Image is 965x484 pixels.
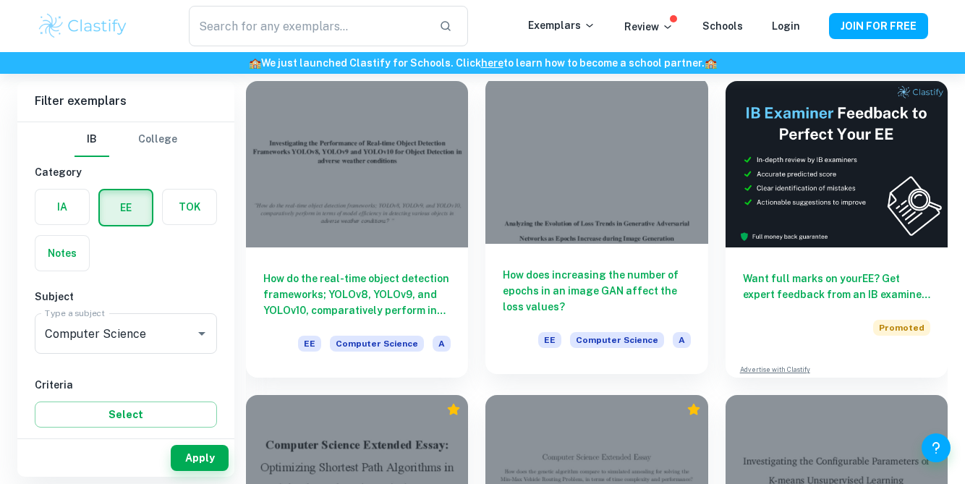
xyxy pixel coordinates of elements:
[873,320,930,336] span: Promoted
[481,57,503,69] a: here
[570,332,664,348] span: Computer Science
[705,57,717,69] span: 🏫
[673,332,691,348] span: A
[538,332,561,348] span: EE
[246,81,468,378] a: How do the real-time object detection frameworks; YOLOv8, YOLOv9, and YOLOv10, comparatively perf...
[922,433,951,462] button: Help and Feedback
[503,267,690,315] h6: How does increasing the number of epochs in an image GAN affect the loss values?
[743,271,930,302] h6: Want full marks on your EE ? Get expert feedback from an IB examiner!
[726,81,948,378] a: Want full marks on yourEE? Get expert feedback from an IB examiner!PromotedAdvertise with Clastify
[298,336,321,352] span: EE
[485,81,707,378] a: How does increasing the number of epochs in an image GAN affect the loss values?EEComputer ScienceA
[75,122,177,157] div: Filter type choice
[37,12,129,41] img: Clastify logo
[189,6,428,46] input: Search for any exemplars...
[772,20,800,32] a: Login
[624,19,673,35] p: Review
[740,365,810,375] a: Advertise with Clastify
[75,122,109,157] button: IB
[726,81,948,247] img: Thumbnail
[702,20,743,32] a: Schools
[35,164,217,180] h6: Category
[35,377,217,393] h6: Criteria
[330,336,424,352] span: Computer Science
[35,289,217,305] h6: Subject
[45,307,105,319] label: Type a subject
[138,122,177,157] button: College
[171,445,229,471] button: Apply
[35,190,89,224] button: IA
[686,402,701,417] div: Premium
[446,402,461,417] div: Premium
[35,236,89,271] button: Notes
[192,323,212,344] button: Open
[17,81,234,122] h6: Filter exemplars
[528,17,595,33] p: Exemplars
[249,57,261,69] span: 🏫
[433,336,451,352] span: A
[163,190,216,224] button: TOK
[100,190,152,225] button: EE
[829,13,928,39] button: JOIN FOR FREE
[35,402,217,428] button: Select
[263,271,451,318] h6: How do the real-time object detection frameworks; YOLOv8, YOLOv9, and YOLOv10, comparatively perf...
[3,55,962,71] h6: We just launched Clastify for Schools. Click to learn how to become a school partner.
